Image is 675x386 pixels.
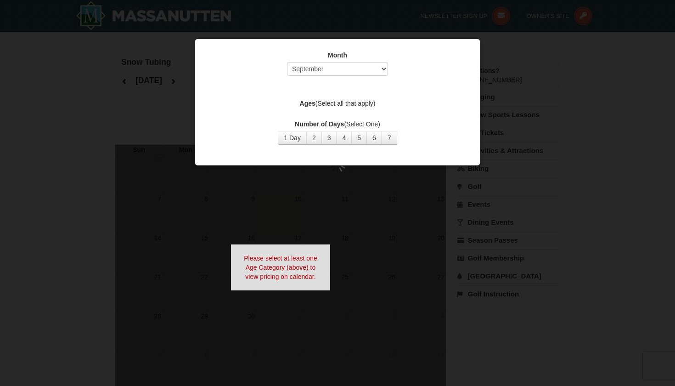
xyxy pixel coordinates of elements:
[231,244,330,290] div: Please select at least one Age Category (above) to view pricing on calendar.
[321,131,337,145] button: 3
[278,131,307,145] button: 1 Day
[295,120,344,128] strong: Number of Days
[306,131,322,145] button: 2
[351,131,367,145] button: 5
[328,51,347,59] strong: Month
[207,99,468,108] label: (Select all that apply)
[207,119,468,129] label: (Select One)
[300,100,315,107] strong: Ages
[366,131,382,145] button: 6
[336,131,352,145] button: 4
[382,131,397,145] button: 7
